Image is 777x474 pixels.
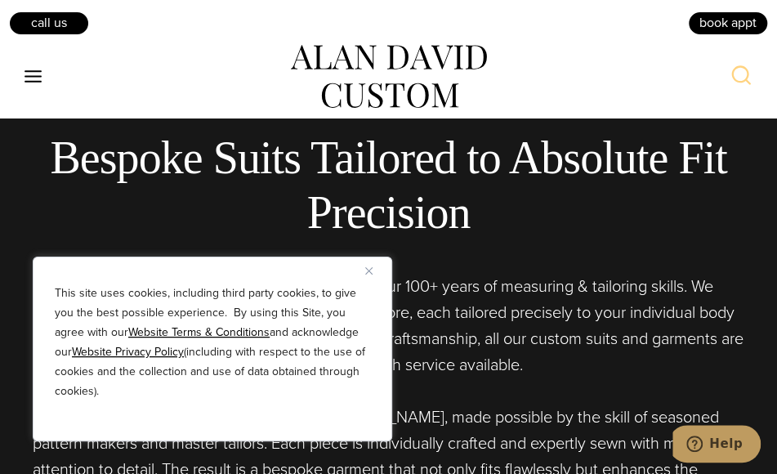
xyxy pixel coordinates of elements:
[365,261,385,280] button: Close
[72,343,184,360] a: Website Privacy Policy
[672,425,761,466] iframe: Opens a widget where you can chat to one of our agents
[721,57,761,96] button: View Search Form
[8,11,90,35] a: Call Us
[128,324,270,341] a: Website Terms & Conditions
[16,62,51,92] button: Open menu
[365,267,373,275] img: Close
[33,131,744,240] h2: Bespoke Suits Tailored to Absolute Fit Precision
[687,11,769,35] a: book appt
[291,45,487,109] img: alan david custom
[55,284,370,401] p: This site uses cookies, including third party cookies, to give you the best possible experience. ...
